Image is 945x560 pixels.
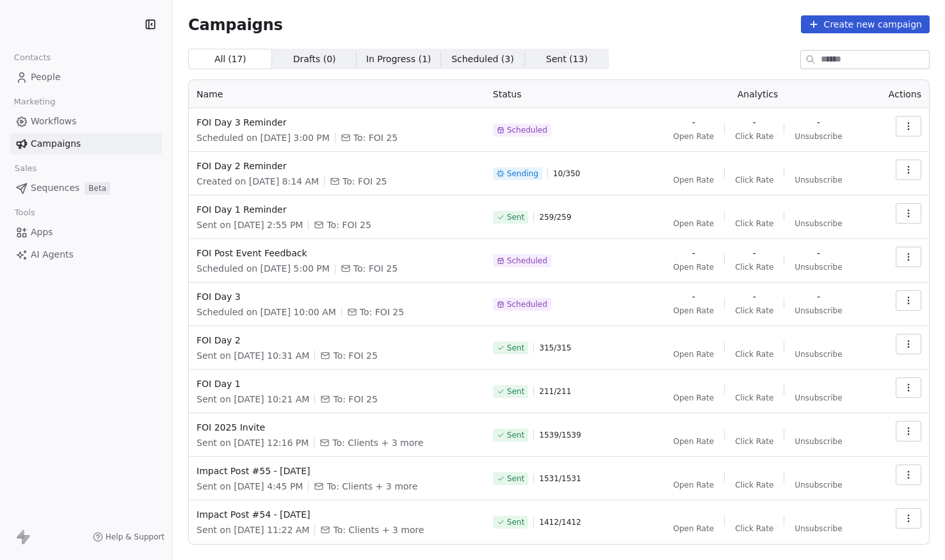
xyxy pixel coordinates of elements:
[353,131,398,144] span: To: FOI 25
[31,226,53,239] span: Apps
[31,115,77,128] span: Workflows
[197,290,478,303] span: FOI Day 3
[8,92,61,111] span: Marketing
[753,116,756,129] span: -
[10,133,162,154] a: Campaigns
[332,436,423,449] span: To: Clients + 3 more
[795,436,842,447] span: Unsubscribe
[293,53,336,66] span: Drafts ( 0 )
[31,137,81,151] span: Campaigns
[539,212,571,222] span: 259 / 259
[507,386,524,397] span: Sent
[353,262,398,275] span: To: FOI 25
[539,343,571,353] span: 315 / 315
[692,116,695,129] span: -
[817,116,820,129] span: -
[539,386,571,397] span: 211 / 211
[197,465,478,477] span: Impact Post #55 - [DATE]
[333,349,377,362] span: To: FOI 25
[507,125,547,135] span: Scheduled
[31,181,79,195] span: Sequences
[197,116,478,129] span: FOI Day 3 Reminder
[673,480,714,490] span: Open Rate
[507,430,524,440] span: Sent
[10,222,162,243] a: Apps
[507,299,547,309] span: Scheduled
[735,349,773,359] span: Click Rate
[795,131,842,142] span: Unsubscribe
[366,53,432,66] span: In Progress ( 1 )
[673,436,714,447] span: Open Rate
[539,430,581,440] span: 1539 / 1539
[795,523,842,534] span: Unsubscribe
[333,523,424,536] span: To: Clients + 3 more
[735,523,773,534] span: Click Rate
[753,247,756,259] span: -
[553,169,580,179] span: 10 / 350
[673,393,714,403] span: Open Rate
[451,53,514,66] span: Scheduled ( 3 )
[197,377,478,390] span: FOI Day 1
[197,349,309,362] span: Sent on [DATE] 10:31 AM
[197,393,309,406] span: Sent on [DATE] 10:21 AM
[9,203,40,222] span: Tools
[795,349,842,359] span: Unsubscribe
[673,262,714,272] span: Open Rate
[197,160,478,172] span: FOI Day 2 Reminder
[197,262,330,275] span: Scheduled on [DATE] 5:00 PM
[645,80,871,108] th: Analytics
[507,474,524,484] span: Sent
[197,306,336,318] span: Scheduled on [DATE] 10:00 AM
[197,421,478,434] span: FOI 2025 Invite
[197,131,330,144] span: Scheduled on [DATE] 3:00 PM
[360,306,404,318] span: To: FOI 25
[197,218,303,231] span: Sent on [DATE] 2:55 PM
[735,262,773,272] span: Click Rate
[197,508,478,521] span: Impact Post #54 - [DATE]
[327,218,371,231] span: To: FOI 25
[85,182,110,195] span: Beta
[507,343,524,353] span: Sent
[673,349,714,359] span: Open Rate
[343,175,387,188] span: To: FOI 25
[735,175,773,185] span: Click Rate
[795,480,842,490] span: Unsubscribe
[546,53,588,66] span: Sent ( 13 )
[507,169,538,179] span: Sending
[692,247,695,259] span: -
[735,218,773,229] span: Click Rate
[673,175,714,185] span: Open Rate
[9,159,42,178] span: Sales
[197,334,478,347] span: FOI Day 2
[10,67,162,88] a: People
[197,203,478,216] span: FOI Day 1 Reminder
[753,290,756,303] span: -
[539,474,581,484] span: 1531 / 1531
[10,111,162,132] a: Workflows
[197,247,478,259] span: FOI Post Event Feedback
[507,517,524,527] span: Sent
[197,175,319,188] span: Created on [DATE] 8:14 AM
[795,393,842,403] span: Unsubscribe
[673,306,714,316] span: Open Rate
[692,290,695,303] span: -
[735,480,773,490] span: Click Rate
[795,306,842,316] span: Unsubscribe
[801,15,930,33] button: Create new campaign
[188,15,283,33] span: Campaigns
[8,48,56,67] span: Contacts
[327,480,417,493] span: To: Clients + 3 more
[93,532,165,542] a: Help & Support
[197,436,309,449] span: Sent on [DATE] 12:16 PM
[539,517,581,527] span: 1412 / 1412
[189,80,485,108] th: Name
[485,80,645,108] th: Status
[817,290,820,303] span: -
[10,244,162,265] a: AI Agents
[817,247,820,259] span: -
[333,393,377,406] span: To: FOI 25
[673,218,714,229] span: Open Rate
[197,523,309,536] span: Sent on [DATE] 11:22 AM
[507,256,547,266] span: Scheduled
[735,131,773,142] span: Click Rate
